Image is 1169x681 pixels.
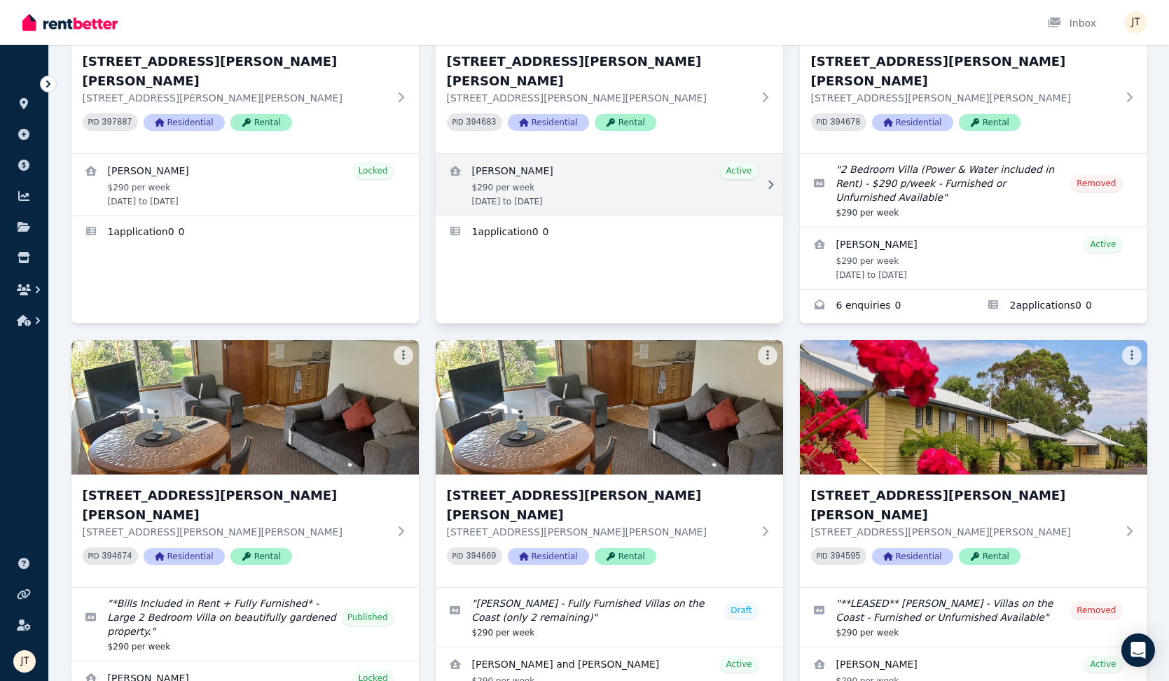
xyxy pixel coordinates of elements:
small: PID [452,118,464,126]
button: More options [394,346,413,365]
span: Rental [595,548,656,565]
h3: [STREET_ADDRESS][PERSON_NAME][PERSON_NAME] [811,486,1116,525]
p: [STREET_ADDRESS][PERSON_NAME][PERSON_NAME] [811,91,1116,105]
span: Residential [508,548,589,565]
a: 7/21 Andrew St, Strahan[STREET_ADDRESS][PERSON_NAME][PERSON_NAME][STREET_ADDRESS][PERSON_NAME][PE... [436,340,783,587]
h3: [STREET_ADDRESS][PERSON_NAME][PERSON_NAME] [83,52,388,91]
code: 394674 [102,552,132,561]
span: Rental [959,548,1021,565]
p: [STREET_ADDRESS][PERSON_NAME][PERSON_NAME] [447,525,752,539]
a: View details for Alexandre Flaschner [71,154,419,216]
a: Enquiries for 5/21 Andrew St, Strahan [800,290,974,323]
span: Rental [959,114,1021,131]
button: More options [758,346,777,365]
a: 6/21 Andrew St, Strahan[STREET_ADDRESS][PERSON_NAME][PERSON_NAME][STREET_ADDRESS][PERSON_NAME][PE... [71,340,419,587]
span: Residential [508,114,589,131]
code: 394683 [466,118,496,127]
span: Residential [144,114,225,131]
span: Residential [144,548,225,565]
h3: [STREET_ADDRESS][PERSON_NAME][PERSON_NAME] [447,52,752,91]
span: Residential [872,548,953,565]
span: Rental [230,114,292,131]
a: 8/21 Andrew St, Strahan[STREET_ADDRESS][PERSON_NAME][PERSON_NAME][STREET_ADDRESS][PERSON_NAME][PE... [800,340,1147,587]
span: Residential [872,114,953,131]
small: PID [88,552,99,560]
a: Edit listing: **LEASED** Sharonlee Villas - Villas on the Coast - Furnished or Unfurnished Available [800,588,1147,647]
code: 394669 [466,552,496,561]
img: 6/21 Andrew St, Strahan [71,340,419,475]
a: Edit listing: *Bills Included in Rent + Fully Furnished* - Large 2 Bedroom Villa on beautifully g... [71,588,419,661]
h3: [STREET_ADDRESS][PERSON_NAME][PERSON_NAME] [447,486,752,525]
button: More options [1122,346,1142,365]
p: [STREET_ADDRESS][PERSON_NAME][PERSON_NAME] [447,91,752,105]
small: PID [817,552,828,560]
span: Rental [230,548,292,565]
a: Edit listing: Sharonlee Villas - Fully Furnished Villas on the Coast (only 2 remaining) [436,588,783,647]
code: 394678 [830,118,860,127]
img: Jamie Taylor [13,650,36,673]
div: Inbox [1047,16,1096,30]
img: 7/21 Andrew St, Strahan [436,340,783,475]
small: PID [817,118,828,126]
a: Applications for 4/21 Andrew St, Strahan [436,216,783,250]
img: 8/21 Andrew St, Strahan [800,340,1147,475]
p: [STREET_ADDRESS][PERSON_NAME][PERSON_NAME] [83,91,388,105]
p: [STREET_ADDRESS][PERSON_NAME][PERSON_NAME] [83,525,388,539]
h3: [STREET_ADDRESS][PERSON_NAME][PERSON_NAME] [811,52,1116,91]
img: Jamie Taylor [1124,11,1147,34]
a: Edit listing: 2 Bedroom Villa (Power & Water included in Rent) - $290 p/week - Furnished or Unfur... [800,154,1147,227]
p: [STREET_ADDRESS][PERSON_NAME][PERSON_NAME] [811,525,1116,539]
code: 394595 [830,552,860,561]
a: View details for Dimity Williams [436,154,783,216]
span: Rental [595,114,656,131]
h3: [STREET_ADDRESS][PERSON_NAME][PERSON_NAME] [83,486,388,525]
small: PID [88,118,99,126]
small: PID [452,552,464,560]
div: Open Intercom Messenger [1121,633,1155,667]
img: RentBetter [22,12,118,33]
a: View details for Pamela Carroll [800,227,1147,289]
a: Applications for 2/21 Andrew St, Strahan [71,216,419,250]
a: Applications for 5/21 Andrew St, Strahan [974,290,1147,323]
code: 397887 [102,118,132,127]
